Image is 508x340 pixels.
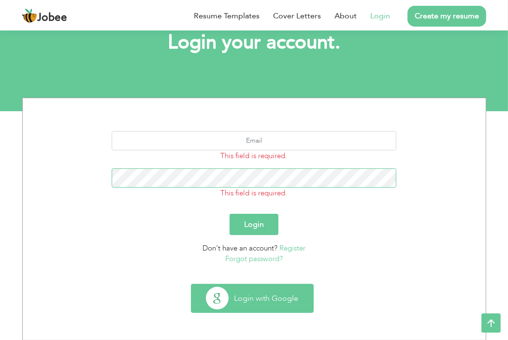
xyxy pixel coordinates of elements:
[112,131,396,150] input: Email
[203,243,277,253] span: Don't have an account?
[370,10,390,22] a: Login
[194,10,260,22] a: Resume Templates
[334,10,357,22] a: About
[37,13,67,23] span: Jobee
[191,284,313,312] button: Login with Google
[407,6,486,27] a: Create my resume
[279,243,305,253] a: Register
[221,188,288,198] span: This field is required.
[230,214,278,235] button: Login
[273,10,321,22] a: Cover Letters
[221,151,288,161] span: This field is required.
[22,8,37,24] img: jobee.io
[225,254,283,264] a: Forgot password?
[93,30,416,55] h1: Login your account.
[22,8,67,24] a: Jobee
